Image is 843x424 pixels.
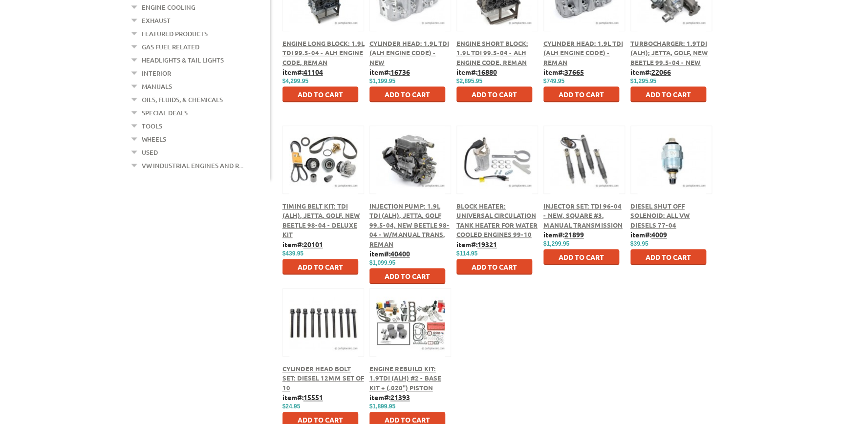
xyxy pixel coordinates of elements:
span: Add to Cart [559,253,604,261]
a: Exhaust [142,14,171,27]
span: $39.95 [630,240,648,247]
b: item#: [543,230,584,239]
u: 21393 [390,393,410,402]
b: item#: [630,67,671,76]
b: item#: [369,67,410,76]
a: Interior [142,67,171,80]
span: $1,295.95 [630,78,656,85]
button: Add to Cart [456,259,532,275]
b: item#: [369,393,410,402]
u: 15551 [303,393,323,402]
span: $1,099.95 [369,259,395,266]
span: Add to Cart [298,262,343,271]
a: Engine Rebuild Kit: 1.9TDI (ALH) #2 - Base Kit + (.020") Piston [369,364,441,392]
a: Engine Short Block: 1.9L TDI 99.5-04 - ALH Engine Code, Reman [456,39,528,66]
a: Oils, Fluids, & Chemicals [142,93,223,106]
u: 22066 [651,67,671,76]
b: item#: [456,67,497,76]
span: Add to Cart [472,262,517,271]
a: Tools [142,120,162,132]
b: item#: [456,240,497,249]
a: Wheels [142,133,166,146]
b: item#: [282,393,323,402]
b: item#: [282,67,323,76]
button: Add to Cart [369,268,445,284]
u: 4009 [651,230,667,239]
u: 37665 [564,67,584,76]
span: $1,199.95 [369,78,395,85]
a: Special Deals [142,106,188,119]
a: Used [142,146,158,159]
span: $749.95 [543,78,564,85]
button: Add to Cart [630,86,706,102]
button: Add to Cart [456,86,532,102]
a: Gas Fuel Related [142,41,199,53]
a: Timing Belt Kit: TDI (ALH), Jetta, Golf, New Beetle 98-04 - Deluxe Kit [282,202,360,239]
span: Add to Cart [559,90,604,99]
span: $24.95 [282,403,301,410]
button: Add to Cart [630,249,706,265]
span: Add to Cart [646,253,691,261]
span: Add to Cart [385,272,430,280]
span: $4,299.95 [282,78,308,85]
u: 40400 [390,249,410,258]
button: Add to Cart [543,86,619,102]
a: Block Heater: Universal Circulation Tank Heater For Water Cooled Engines 99-10 [456,202,538,239]
a: Engine Cooling [142,1,195,14]
span: Add to Cart [385,90,430,99]
span: Add to Cart [298,90,343,99]
u: 20101 [303,240,323,249]
span: $1,299.95 [543,240,569,247]
a: VW Industrial Engines and R... [142,159,243,172]
a: Featured Products [142,27,208,40]
b: item#: [630,230,667,239]
button: Add to Cart [543,249,619,265]
a: Headlights & Tail Lights [142,54,224,66]
a: Cylinder Head Bolt Set: Diesel 12mm Set Of 10 [282,364,364,392]
a: Injection Pump: 1.9L TDI (ALH), Jetta, Golf 99.5-04, New Beetle 98-04 - w/Manual Trans, Reman [369,202,450,248]
b: item#: [369,249,410,258]
u: 16736 [390,67,410,76]
span: $114.95 [456,250,477,257]
a: Cylinder Head: 1.9L TDI (ALH Engine Code) - New [369,39,449,66]
span: $1,899.95 [369,403,395,410]
a: Turbocharger: 1.9TDI (ALH); Jetta, Golf, New Beetle 99.5-04 - New [630,39,708,66]
span: $439.95 [282,250,303,257]
u: 21899 [564,230,584,239]
a: Engine Long Block: 1.9L TDI 99.5-04 - ALH Engine Code, Reman [282,39,365,66]
u: 16880 [477,67,497,76]
button: Add to Cart [282,86,358,102]
a: Diesel Shut Off Solenoid: All VW Diesels 77-04 [630,202,690,229]
button: Add to Cart [369,86,445,102]
span: Add to Cart [298,415,343,424]
span: $2,895.95 [456,78,482,85]
a: Injector Set: TDI 96-04 - New, Square #3, Manual Transmission [543,202,623,229]
b: item#: [543,67,584,76]
span: Add to Cart [472,90,517,99]
a: Manuals [142,80,172,93]
button: Add to Cart [282,259,358,275]
span: Add to Cart [646,90,691,99]
a: Cylinder Head: 1.9L TDI (ALH Engine Code) - Reman [543,39,623,66]
u: 19321 [477,240,497,249]
b: item#: [282,240,323,249]
u: 41104 [303,67,323,76]
span: Add to Cart [385,415,430,424]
